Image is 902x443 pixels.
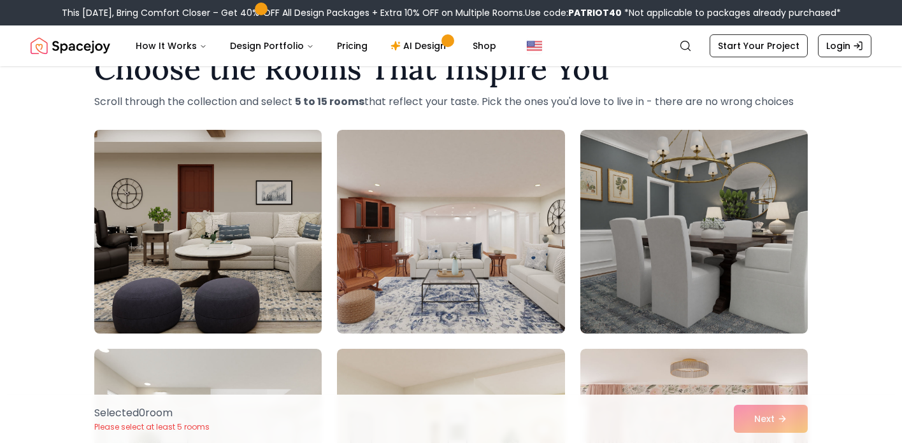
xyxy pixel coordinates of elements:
img: Spacejoy Logo [31,33,110,59]
a: Shop [462,33,506,59]
p: Selected 0 room [94,405,210,421]
button: Design Portfolio [220,33,324,59]
span: *Not applicable to packages already purchased* [622,6,841,19]
nav: Main [125,33,506,59]
div: This [DATE], Bring Comfort Closer – Get 40% OFF All Design Packages + Extra 10% OFF on Multiple R... [62,6,841,19]
nav: Global [31,25,871,66]
a: Pricing [327,33,378,59]
p: Scroll through the collection and select that reflect your taste. Pick the ones you'd love to liv... [94,94,808,109]
a: Spacejoy [31,33,110,59]
strong: 5 to 15 rooms [295,94,364,109]
p: Please select at least 5 rooms [94,422,210,432]
b: PATRIOT40 [568,6,622,19]
a: AI Design [380,33,460,59]
h1: Choose the Rooms That Inspire You [94,53,808,84]
img: United States [527,38,542,53]
img: Room room-2 [337,130,564,334]
a: Login [818,34,871,57]
span: Use code: [525,6,622,19]
img: Room room-3 [580,130,808,334]
a: Start Your Project [710,34,808,57]
img: Room room-1 [89,125,327,339]
button: How It Works [125,33,217,59]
